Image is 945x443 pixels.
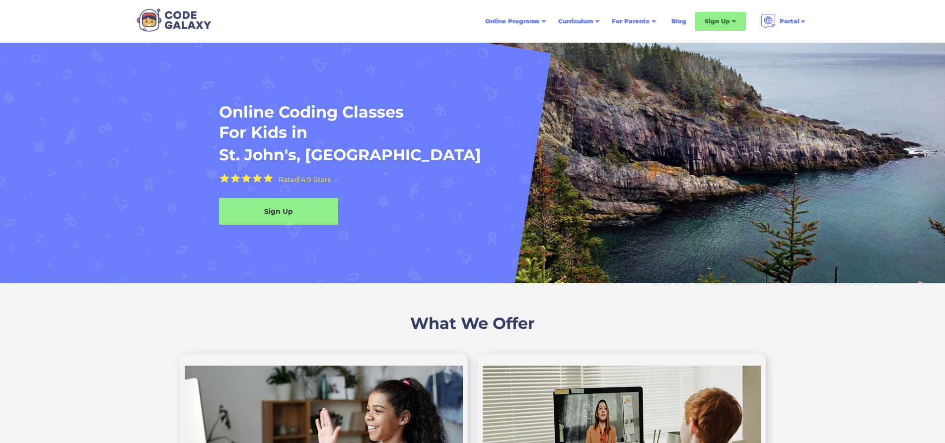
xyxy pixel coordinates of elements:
div: Portal [755,10,812,33]
img: Yellow Star - the Code Galaxy [230,174,240,183]
div: Curriculum [552,12,606,30]
div: Sign Up [695,12,746,31]
img: Yellow Star - the Code Galaxy [252,174,262,183]
div: For Parents [612,16,650,26]
div: Sign Up [705,16,729,26]
img: Yellow Star - the Code Galaxy [263,174,273,183]
h1: Online Coding Classes For Kids in [219,102,648,143]
div: For Parents [606,12,662,30]
div: Rated 4.9 Stars [279,176,331,183]
a: Blog [665,12,692,30]
div: Online Programs [479,12,552,30]
div: Portal [780,16,800,26]
div: Curriculum [558,16,593,26]
div: Online Programs [485,16,539,26]
img: Yellow Star - the Code Galaxy [219,174,229,183]
a: Sign Up [219,198,338,225]
div: Sign Up [219,206,338,216]
h1: St. John's, [GEOGRAPHIC_DATA] [219,145,481,165]
img: Yellow Star - the Code Galaxy [241,174,251,183]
